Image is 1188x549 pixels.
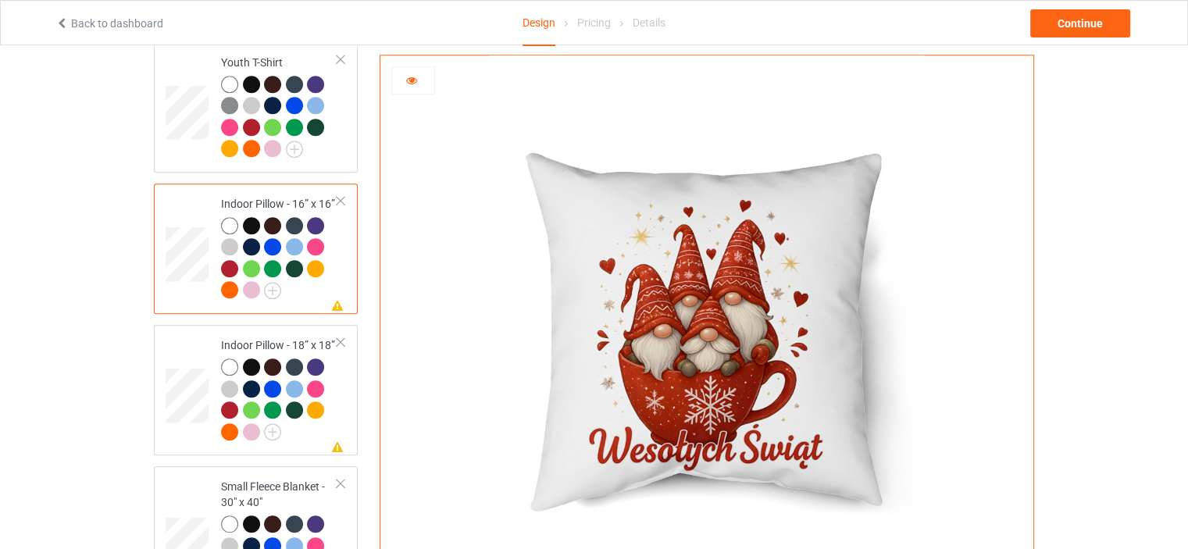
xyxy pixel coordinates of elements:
[221,55,337,156] div: Youth T-Shirt
[55,17,163,30] a: Back to dashboard
[523,1,555,46] div: Design
[154,42,358,173] div: Youth T-Shirt
[1030,9,1130,37] div: Continue
[633,1,665,45] div: Details
[221,196,337,298] div: Indoor Pillow - 16” x 16”
[221,337,337,439] div: Indoor Pillow - 18” x 18”
[577,1,611,45] div: Pricing
[264,423,281,440] img: svg+xml;base64,PD94bWwgdmVyc2lvbj0iMS4wIiBlbmNvZGluZz0iVVRGLTgiPz4KPHN2ZyB3aWR0aD0iMjJweCIgaGVpZ2...
[154,184,358,314] div: Indoor Pillow - 16” x 16”
[154,325,358,455] div: Indoor Pillow - 18” x 18”
[286,141,303,158] img: svg+xml;base64,PD94bWwgdmVyc2lvbj0iMS4wIiBlbmNvZGluZz0iVVRGLTgiPz4KPHN2ZyB3aWR0aD0iMjJweCIgaGVpZ2...
[264,282,281,299] img: svg+xml;base64,PD94bWwgdmVyc2lvbj0iMS4wIiBlbmNvZGluZz0iVVRGLTgiPz4KPHN2ZyB3aWR0aD0iMjJweCIgaGVpZ2...
[221,97,238,114] img: heather_texture.png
